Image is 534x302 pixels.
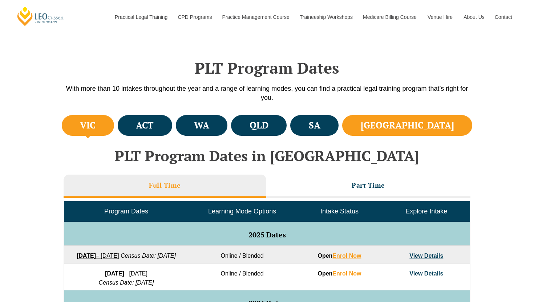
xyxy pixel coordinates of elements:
span: Learning Mode Options [208,208,276,215]
a: About Us [458,1,489,33]
h2: PLT Program Dates [60,59,474,77]
a: CPD Programs [172,1,217,33]
td: Online / Blended [188,264,296,290]
a: Medicare Billing Course [357,1,422,33]
p: With more than 10 intakes throughout the year and a range of learning modes, you can find a pract... [60,84,474,102]
h2: PLT Program Dates in [GEOGRAPHIC_DATA] [60,148,474,164]
a: Practice Management Course [217,1,294,33]
span: Intake Status [320,208,359,215]
a: Contact [489,1,518,33]
h4: ACT [136,119,154,131]
h3: Part Time [352,181,385,189]
span: Explore Intake [405,208,447,215]
a: Enrol Now [332,253,361,259]
a: Practical Legal Training [109,1,173,33]
a: Traineeship Workshops [294,1,357,33]
td: Online / Blended [188,246,296,264]
a: View Details [409,270,443,277]
h3: Full Time [149,181,181,189]
a: [PERSON_NAME] Centre for Law [16,6,65,26]
a: View Details [409,253,443,259]
h4: VIC [80,119,96,131]
h4: WA [194,119,209,131]
a: Enrol Now [332,270,361,277]
strong: [DATE] [105,270,124,277]
a: [DATE]– [DATE] [105,270,147,277]
h4: QLD [250,119,268,131]
a: [DATE]– [DATE] [77,253,119,259]
span: 2025 Dates [248,230,286,240]
span: Program Dates [104,208,148,215]
strong: Open [317,270,361,277]
strong: [DATE] [77,253,96,259]
h4: [GEOGRAPHIC_DATA] [361,119,454,131]
em: Census Date: [DATE] [99,279,154,286]
h4: SA [309,119,320,131]
strong: Open [317,253,361,259]
em: Census Date: [DATE] [121,253,176,259]
a: Venue Hire [422,1,458,33]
